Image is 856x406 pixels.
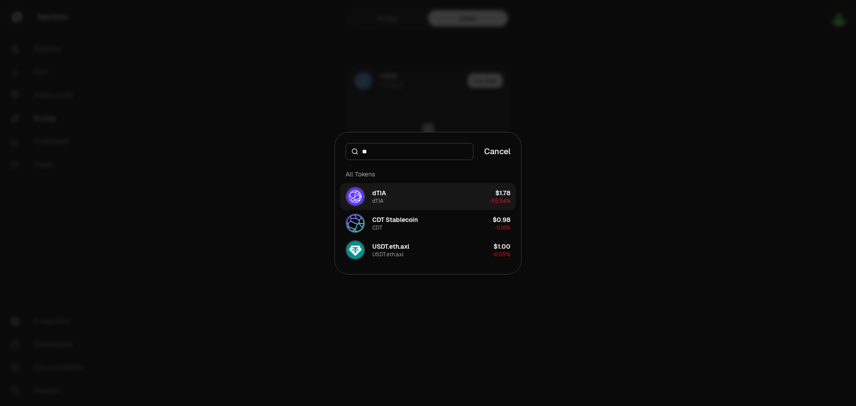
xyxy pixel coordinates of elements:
button: dTIA LogodTIAdTIA$1.78-55.54% [340,183,516,210]
div: $1.00 [494,242,510,251]
div: $0.98 [493,215,510,224]
span: -0.05% [492,251,510,258]
span: -0.16% [494,224,510,231]
span: -55.54% [489,197,510,205]
div: USDT.eth.axl [372,242,409,251]
img: USDT.eth.axl Logo [346,241,364,259]
button: CDT LogoCDT StablecoinCDT$0.98-0.16% [340,210,516,237]
button: Cancel [484,145,510,158]
div: All Tokens [340,165,516,183]
div: $1.78 [495,189,510,197]
div: dTIA [372,197,383,205]
div: CDT [372,224,383,231]
div: dTIA [372,189,386,197]
button: USDT.eth.axl LogoUSDT.eth.axlUSDT.eth.axl$1.00-0.05% [340,237,516,263]
img: CDT Logo [346,214,364,232]
div: USDT.eth.axl [372,251,403,258]
div: CDT Stablecoin [372,215,418,224]
img: dTIA Logo [346,188,364,205]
